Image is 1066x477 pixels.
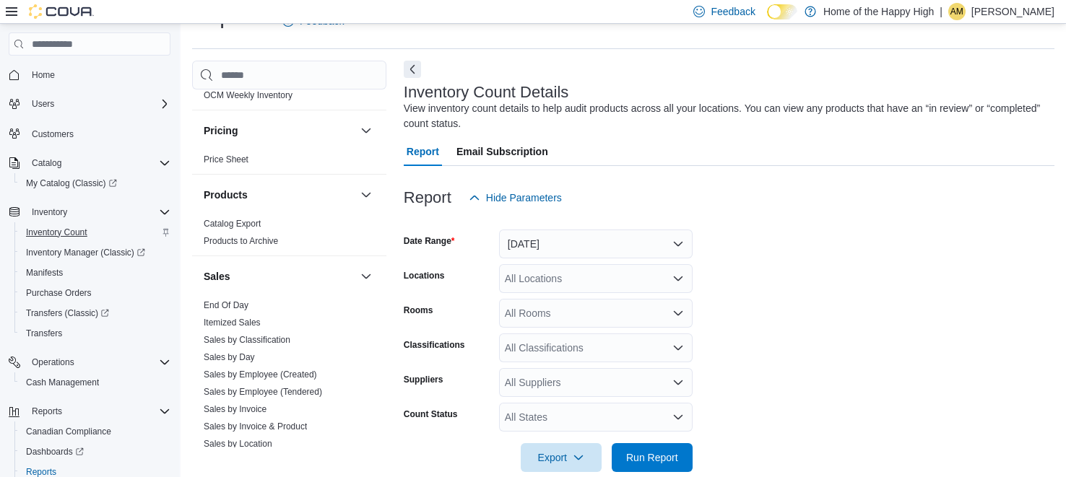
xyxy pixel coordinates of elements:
a: Price Sheet [204,154,248,165]
span: My Catalog (Classic) [20,175,170,192]
span: Dashboards [20,443,170,460]
span: Cash Management [26,377,99,388]
span: Sales by Location [204,438,272,450]
button: Products [357,186,375,204]
span: Users [32,98,54,110]
p: Home of the Happy High [823,3,934,20]
button: Products [204,188,355,202]
a: Cash Management [20,374,105,391]
span: Catalog Export [204,218,261,229]
button: Run Report [612,443,693,472]
a: End Of Day [204,300,248,310]
a: Home [26,66,61,84]
span: Transfers (Classic) [20,305,170,322]
a: OCM Weekly Inventory [204,90,292,100]
span: Users [26,95,170,113]
span: Customers [32,128,74,140]
span: Catalog [26,154,170,172]
span: Export [529,443,593,472]
button: [DATE] [499,229,693,258]
a: Sales by Classification [204,335,290,345]
h3: Inventory Count Details [404,84,569,101]
div: Pricing [192,151,386,174]
h3: Pricing [204,123,238,138]
a: Canadian Compliance [20,423,117,440]
button: Catalog [3,153,176,173]
button: Export [521,443,602,472]
a: Transfers (Classic) [20,305,115,322]
label: Locations [404,270,445,281]
span: Transfers [20,325,170,342]
span: My Catalog (Classic) [26,178,117,189]
button: Next [404,61,421,78]
a: My Catalog (Classic) [14,173,176,193]
a: Sales by Employee (Tendered) [204,387,322,397]
span: Sales by Employee (Tendered) [204,386,322,398]
div: Acheire Muhammad-Almoguea [948,3,966,20]
span: Reports [26,403,170,420]
p: | [940,3,942,20]
h3: Products [204,188,248,202]
span: Price Sheet [204,154,248,165]
a: Purchase Orders [20,284,97,302]
span: Inventory Count [26,227,87,238]
div: View inventory count details to help audit products across all your locations. You can view any p... [404,101,1047,131]
a: Customers [26,126,79,143]
a: Inventory Manager (Classic) [20,244,151,261]
a: My Catalog (Classic) [20,175,123,192]
button: Inventory [26,204,73,221]
span: Sales by Classification [204,334,290,346]
span: Purchase Orders [20,284,170,302]
span: Sales by Invoice [204,403,266,415]
a: Manifests [20,264,69,281]
button: Reports [3,401,176,421]
span: Manifests [20,264,170,281]
a: Sales by Invoice & Product [204,421,307,432]
a: Sales by Employee (Created) [204,369,317,380]
span: AM [950,3,963,20]
a: Products to Archive [204,236,278,246]
button: Users [3,94,176,114]
button: Sales [357,268,375,285]
span: Products to Archive [204,235,278,247]
span: Transfers [26,328,62,339]
span: Canadian Compliance [20,423,170,440]
button: Catalog [26,154,67,172]
div: Products [192,215,386,255]
h3: Sales [204,269,230,284]
a: Itemized Sales [204,318,261,328]
span: Dashboards [26,446,84,458]
button: Hide Parameters [463,183,568,212]
span: OCM Weekly Inventory [204,89,292,101]
button: Open list of options [672,377,684,388]
a: Sales by Location [204,439,272,449]
button: Operations [26,354,80,371]
span: Inventory Manager (Classic) [26,247,145,258]
span: Inventory [26,204,170,221]
span: Home [26,66,170,84]
span: Hide Parameters [486,191,562,205]
a: Dashboards [20,443,90,460]
button: Operations [3,352,176,372]
label: Count Status [404,408,458,420]
button: Inventory Count [14,222,176,242]
button: Purchase Orders [14,283,176,303]
span: Transfers (Classic) [26,307,109,319]
span: End Of Day [204,299,248,311]
span: Sales by Day [204,351,255,363]
span: Email Subscription [456,137,548,166]
a: Transfers (Classic) [14,303,176,323]
label: Rooms [404,305,433,316]
button: Transfers [14,323,176,343]
button: Manifests [14,263,176,283]
button: Canadian Compliance [14,421,176,442]
button: Inventory [3,202,176,222]
span: Operations [26,354,170,371]
span: Sales by Invoice & Product [204,421,307,432]
span: Dark Mode [767,19,768,20]
span: Inventory [32,206,67,218]
span: Run Report [626,450,678,465]
a: Inventory Manager (Classic) [14,242,176,263]
button: Home [3,64,176,85]
button: Open list of options [672,273,684,284]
